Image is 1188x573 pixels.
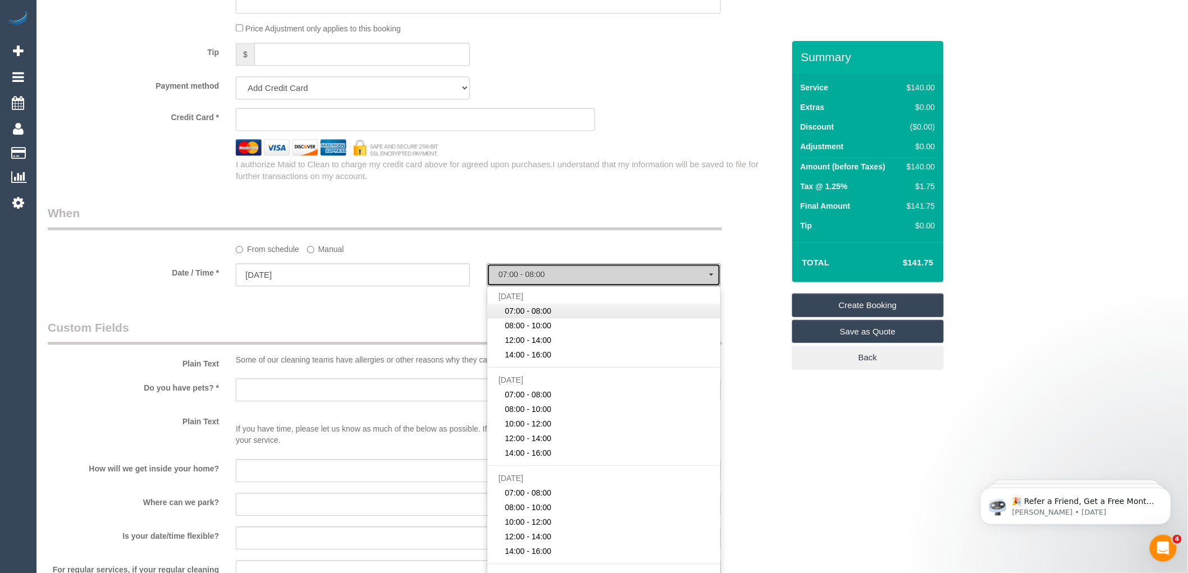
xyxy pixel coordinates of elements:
legend: Custom Fields [48,319,722,345]
div: $0.00 [902,220,935,231]
label: Manual [307,240,344,255]
span: 07:00 - 08:00 [505,305,552,317]
label: Tip [801,220,812,231]
span: 08:00 - 10:00 [505,404,552,415]
p: Some of our cleaning teams have allergies or other reasons why they can't attend homes withs pets. [236,354,721,365]
span: 08:00 - 10:00 [505,320,552,331]
span: 07:00 - 08:00 [505,487,552,498]
span: 07:00 - 08:00 [499,270,709,279]
label: Plain Text [39,412,227,427]
label: Where can we park? [39,493,227,508]
div: $1.75 [902,181,935,192]
span: [DATE] [499,375,523,384]
label: Payment method [39,76,227,91]
label: Plain Text [39,354,227,369]
iframe: Secure card payment input frame [245,114,586,125]
span: 14:00 - 16:00 [505,447,552,459]
span: 07:00 - 08:00 [505,389,552,400]
label: Credit Card * [39,108,227,123]
a: Create Booking [792,294,944,317]
input: Manual [307,246,314,253]
span: 12:00 - 14:00 [505,531,552,542]
span: 4 [1173,535,1182,544]
span: 10:00 - 12:00 [505,516,552,528]
label: Final Amount [801,200,851,212]
span: 12:00 - 14:00 [505,433,552,444]
legend: When [48,205,722,230]
div: $0.00 [902,102,935,113]
div: $140.00 [902,161,935,172]
span: 14:00 - 16:00 [505,546,552,557]
p: If you have time, please let us know as much of the below as possible. If not, our team may need ... [236,412,721,446]
label: Extras [801,102,825,113]
a: Back [792,346,944,369]
img: credit cards [227,139,447,155]
label: Adjustment [801,141,844,152]
a: Save as Quote [792,320,944,343]
label: From schedule [236,240,299,255]
div: $0.00 [902,141,935,152]
span: 12:00 - 14:00 [505,334,552,346]
span: Price Adjustment only applies to this booking [245,24,401,33]
h3: Summary [801,51,938,63]
iframe: Intercom live chat [1150,535,1177,562]
iframe: Intercom notifications message [963,464,1188,543]
span: 14:00 - 16:00 [505,349,552,360]
img: Automaid Logo [7,11,29,27]
label: Do you have pets? * [39,378,227,393]
strong: Total [802,258,830,267]
span: [DATE] [499,292,523,301]
label: Discount [801,121,834,132]
label: Tax @ 1.25% [801,181,848,192]
span: [DATE] [499,474,523,483]
button: 07:00 - 08:00 [487,263,721,286]
label: How will we get inside your home? [39,459,227,474]
label: Tip [39,43,227,58]
label: Service [801,82,829,93]
label: Is your date/time flexible? [39,526,227,542]
div: $141.75 [902,200,935,212]
span: 08:00 - 10:00 [505,502,552,513]
span: 10:00 - 12:00 [505,418,552,429]
span: $ [236,43,254,66]
div: ($0.00) [902,121,935,132]
input: DD/MM/YYYY [236,263,470,286]
div: I authorize Maid to Clean to charge my credit card above for agreed upon purchases. [227,158,792,182]
div: $140.00 [902,82,935,93]
label: Date / Time * [39,263,227,278]
label: Amount (before Taxes) [801,161,885,172]
input: From schedule [236,246,243,253]
h4: $141.75 [869,258,933,268]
